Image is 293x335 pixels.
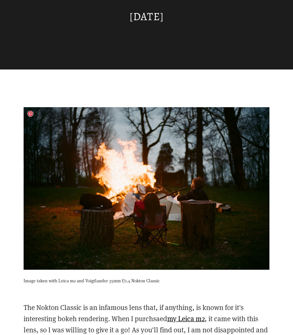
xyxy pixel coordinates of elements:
[129,9,164,24] time: [DATE]
[24,107,270,270] img: Image taken with Leica m2 and Voigtlander 35mm f/1.4 Nokton Classic
[167,313,205,323] a: my Leica m2
[27,111,33,117] a: Pin it!
[24,276,270,284] p: Image taken with Leica m2 and Voigtlander 35mm f/1.4 Nokton Classic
